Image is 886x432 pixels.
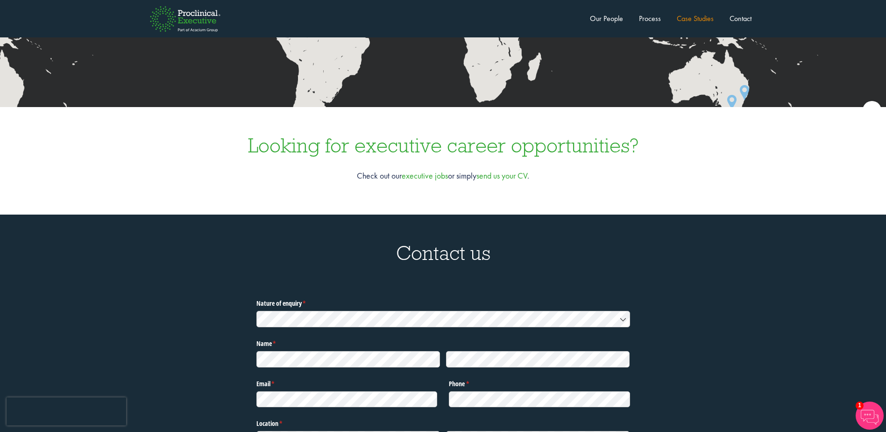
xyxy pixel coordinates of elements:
[639,14,661,23] a: Process
[256,296,630,308] label: Nature of enquiry
[256,376,438,388] label: Email
[677,14,714,23] a: Case Studies
[449,376,630,388] label: Phone
[9,170,877,182] p: Check out our or simply .
[256,336,630,348] legend: Name
[7,397,126,425] iframe: reCAPTCHA
[256,416,630,428] legend: Location
[402,170,448,181] a: executive jobs
[256,351,440,367] input: First
[7,243,879,263] h3: Contact us
[476,170,527,181] a: send us your CV
[9,135,877,156] h3: Looking for executive career opportunities?
[863,101,881,120] button: Map camera controls
[590,14,623,23] a: Our People
[856,402,884,430] img: Chatbot
[446,351,630,367] input: Last
[730,14,751,23] a: Contact
[856,402,864,410] span: 1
